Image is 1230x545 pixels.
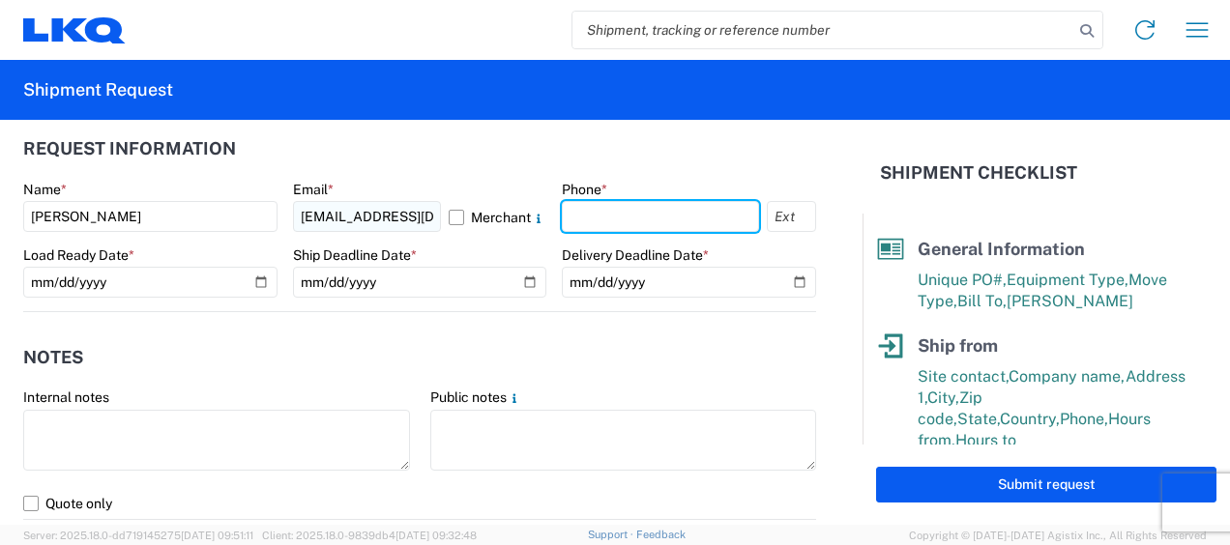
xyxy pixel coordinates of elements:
span: [DATE] 09:51:11 [181,530,253,541]
a: Feedback [636,529,686,540]
label: Internal notes [23,388,109,406]
span: Ship from [918,335,998,356]
a: Support [588,529,636,540]
h2: Shipment Request [23,78,173,101]
h2: Shipment Checklist [880,161,1077,185]
span: Hours to [955,431,1016,449]
h2: Request Information [23,139,236,158]
span: State, [957,410,1000,428]
label: Quote only [23,488,816,519]
span: City, [927,388,959,407]
label: Public notes [430,388,522,406]
label: Merchant [449,201,546,232]
span: [DATE] 09:32:48 [395,530,477,541]
button: Submit request [876,467,1216,502]
span: Company name, [1009,367,1126,386]
span: Equipment Type, [1007,271,1128,289]
label: Name [23,181,67,198]
input: Ext [767,201,816,232]
span: Country, [1000,410,1060,428]
span: Site contact, [918,367,1009,386]
span: [PERSON_NAME] [1007,292,1133,310]
label: Email [293,181,334,198]
span: Unique PO#, [918,271,1007,289]
span: General Information [918,239,1085,259]
span: Phone, [1060,410,1108,428]
span: Client: 2025.18.0-9839db4 [262,530,477,541]
span: Bill To, [957,292,1007,310]
label: Load Ready Date [23,246,134,264]
span: Server: 2025.18.0-dd719145275 [23,530,253,541]
label: Delivery Deadline Date [562,246,709,264]
label: Phone [562,181,607,198]
span: Copyright © [DATE]-[DATE] Agistix Inc., All Rights Reserved [909,527,1207,544]
input: Shipment, tracking or reference number [572,12,1073,48]
h2: Notes [23,348,83,367]
label: Ship Deadline Date [293,246,417,264]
